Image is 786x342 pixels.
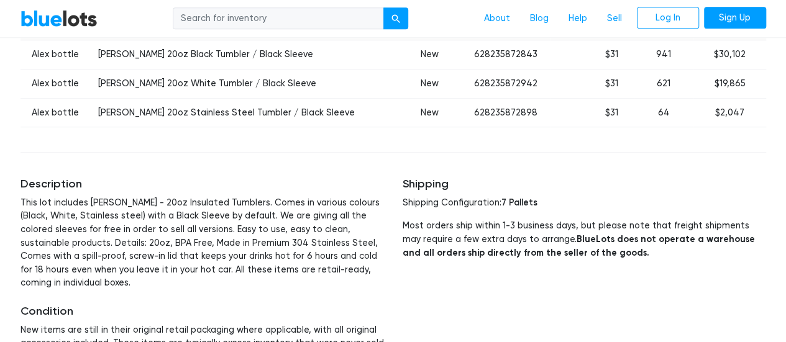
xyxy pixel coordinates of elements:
[693,70,766,99] td: $19,865
[704,7,766,29] a: Sign Up
[21,9,98,27] a: BlueLots
[462,70,551,99] td: 628235872942
[462,98,551,127] td: 628235872898
[403,233,755,258] strong: BlueLots does not operate a warehouse and all orders ship directly from the seller of the goods.
[693,98,766,127] td: $2,047
[21,70,91,99] td: Alex bottle
[637,7,699,29] a: Log In
[21,40,91,70] td: Alex bottle
[462,40,551,70] td: 628235872843
[398,70,462,99] td: New
[559,7,597,30] a: Help
[590,70,634,99] td: $31
[21,305,384,318] h5: Condition
[501,197,537,208] span: 7 Pallets
[693,40,766,70] td: $30,102
[398,40,462,70] td: New
[21,98,91,127] td: Alex bottle
[21,178,384,191] h5: Description
[403,219,766,259] p: Most orders ship within 1-3 business days, but please note that freight shipments may require a f...
[91,70,398,99] td: [PERSON_NAME] 20oz White Tumbler / Black Sleeve
[398,98,462,127] td: New
[634,70,693,99] td: 621
[520,7,559,30] a: Blog
[590,98,634,127] td: $31
[474,7,520,30] a: About
[173,7,384,30] input: Search for inventory
[590,40,634,70] td: $31
[91,40,398,70] td: [PERSON_NAME] 20oz Black Tumbler / Black Sleeve
[634,40,693,70] td: 941
[403,196,766,210] p: Shipping Configuration:
[21,196,384,290] p: This lot includes [PERSON_NAME] - 20oz Insulated Tumblers. Comes in various colours (Black, White...
[91,98,398,127] td: [PERSON_NAME] 20oz Stainless Steel Tumbler / Black Sleeve
[597,7,632,30] a: Sell
[403,178,766,191] h5: Shipping
[634,98,693,127] td: 64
